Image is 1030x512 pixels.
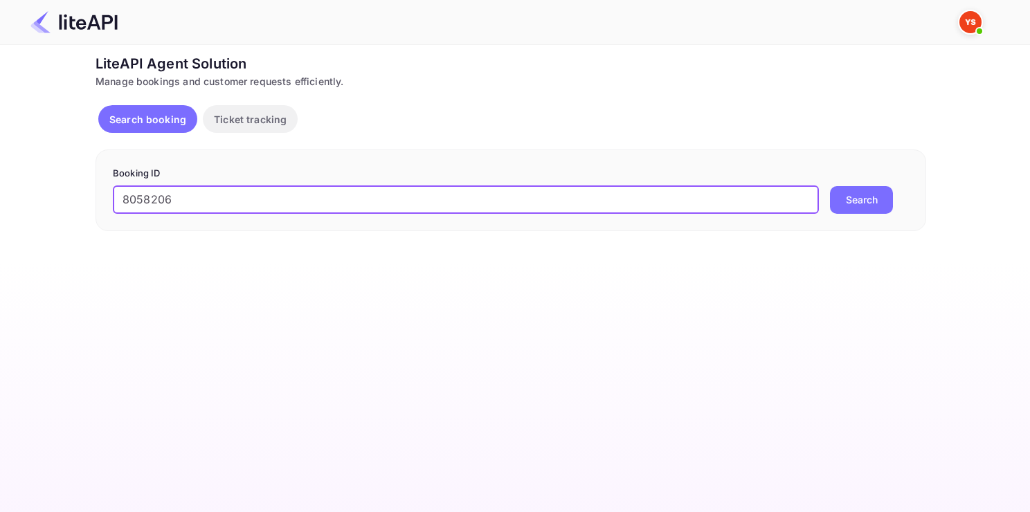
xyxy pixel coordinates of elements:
[214,112,287,127] p: Ticket tracking
[30,11,118,33] img: LiteAPI Logo
[959,11,982,33] img: Yandex Support
[109,112,186,127] p: Search booking
[113,186,819,214] input: Enter Booking ID (e.g., 63782194)
[113,167,909,181] p: Booking ID
[830,186,893,214] button: Search
[96,53,926,74] div: LiteAPI Agent Solution
[96,74,926,89] div: Manage bookings and customer requests efficiently.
